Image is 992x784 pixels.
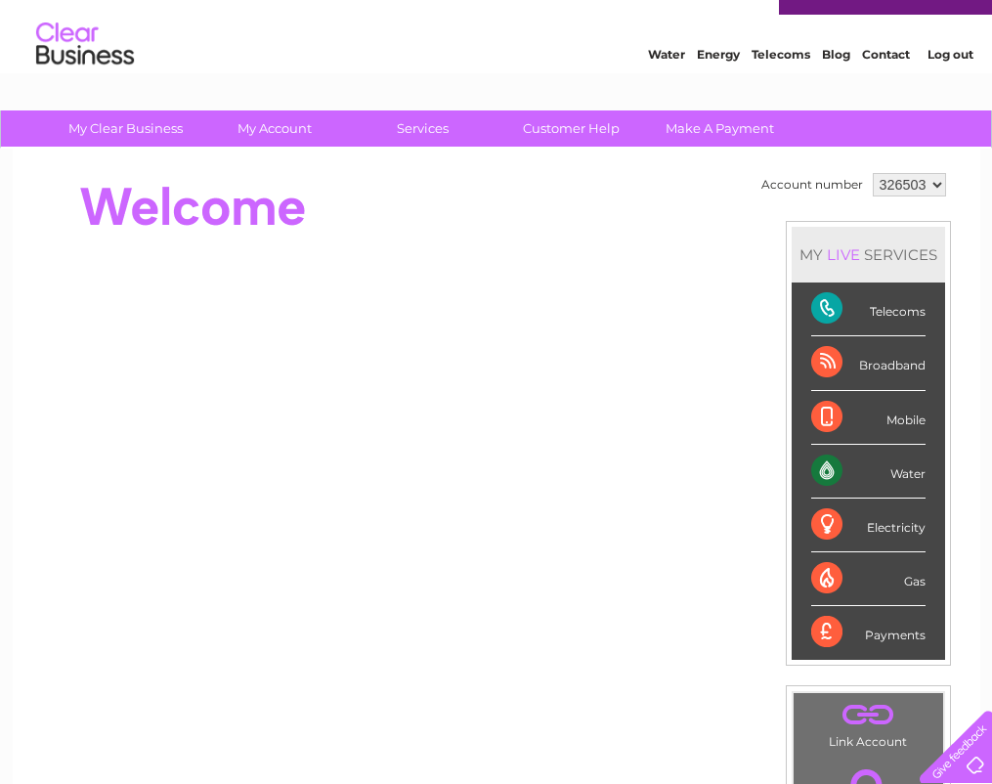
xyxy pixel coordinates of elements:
[756,168,868,201] td: Account number
[342,110,503,147] a: Services
[811,283,926,336] div: Telecoms
[792,227,945,283] div: MY SERVICES
[798,698,938,732] a: .
[648,83,685,98] a: Water
[793,692,944,754] td: Link Account
[811,499,926,552] div: Electricity
[624,10,758,34] a: 0333 014 3131
[35,51,135,110] img: logo.png
[811,336,926,390] div: Broadband
[927,83,973,98] a: Log out
[822,83,850,98] a: Blog
[811,391,926,445] div: Mobile
[639,110,800,147] a: Make A Payment
[697,83,740,98] a: Energy
[45,110,206,147] a: My Clear Business
[811,445,926,499] div: Water
[194,110,355,147] a: My Account
[491,110,652,147] a: Customer Help
[811,606,926,659] div: Payments
[752,83,810,98] a: Telecoms
[35,11,959,95] div: Clear Business is a trading name of Verastar Limited (registered in [GEOGRAPHIC_DATA] No. 3667643...
[862,83,910,98] a: Contact
[811,552,926,606] div: Gas
[823,245,864,264] div: LIVE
